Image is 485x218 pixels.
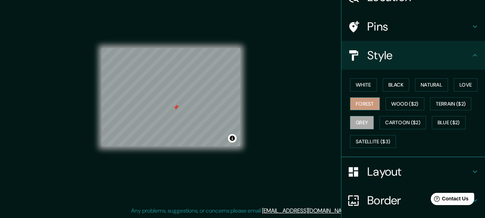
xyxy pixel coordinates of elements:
[228,134,237,143] button: Toggle attribution
[386,97,424,111] button: Wood ($2)
[341,157,485,186] div: Layout
[383,78,410,92] button: Black
[454,78,477,92] button: Love
[341,12,485,41] div: Pins
[367,164,471,179] h4: Layout
[350,97,380,111] button: Forest
[131,207,352,215] p: Any problems, suggestions, or concerns please email .
[102,48,240,146] canvas: Map
[379,116,426,129] button: Cartoon ($2)
[341,186,485,215] div: Border
[367,19,471,34] h4: Pins
[367,48,471,62] h4: Style
[262,207,351,214] a: [EMAIL_ADDRESS][DOMAIN_NAME]
[430,97,472,111] button: Terrain ($2)
[341,41,485,70] div: Style
[350,78,377,92] button: White
[350,116,374,129] button: Grey
[367,193,471,208] h4: Border
[421,190,477,210] iframe: Help widget launcher
[415,78,448,92] button: Natural
[432,116,466,129] button: Blue ($2)
[350,135,396,148] button: Satellite ($3)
